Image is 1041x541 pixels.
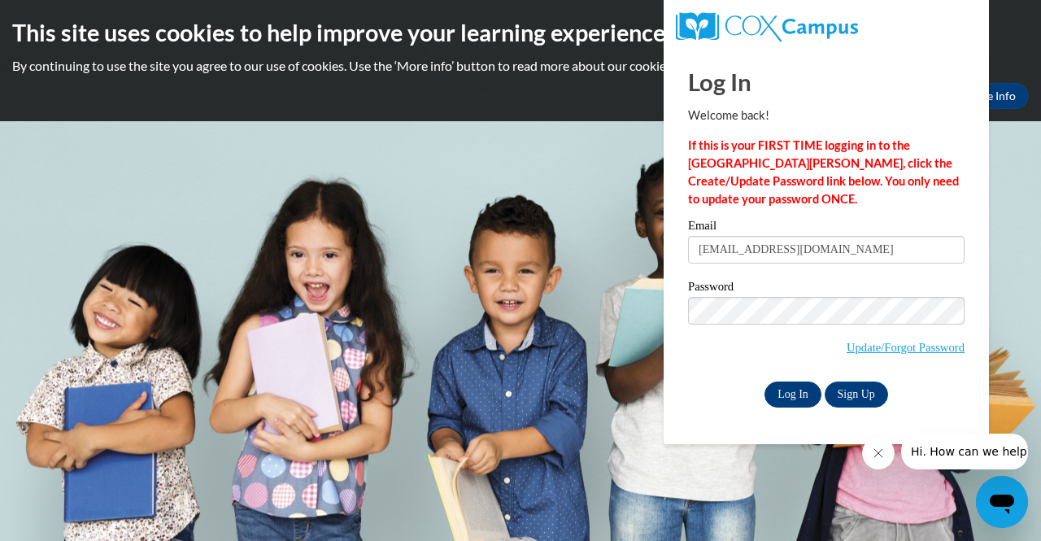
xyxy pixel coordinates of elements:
[825,382,888,408] a: Sign Up
[12,57,1029,75] p: By continuing to use the site you agree to our use of cookies. Use the ‘More info’ button to read...
[976,476,1028,528] iframe: Button to launch messaging window
[688,220,965,236] label: Email
[764,382,821,408] input: Log In
[12,16,1029,49] h2: This site uses cookies to help improve your learning experience.
[688,65,965,98] h1: Log In
[901,434,1028,469] iframe: Message from company
[10,11,132,24] span: Hi. How can we help?
[862,437,895,469] iframe: Close message
[688,138,959,206] strong: If this is your FIRST TIME logging in to the [GEOGRAPHIC_DATA][PERSON_NAME], click the Create/Upd...
[688,281,965,297] label: Password
[688,107,965,124] p: Welcome back!
[952,83,1029,109] a: More Info
[676,12,858,41] img: COX Campus
[847,341,965,354] a: Update/Forgot Password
